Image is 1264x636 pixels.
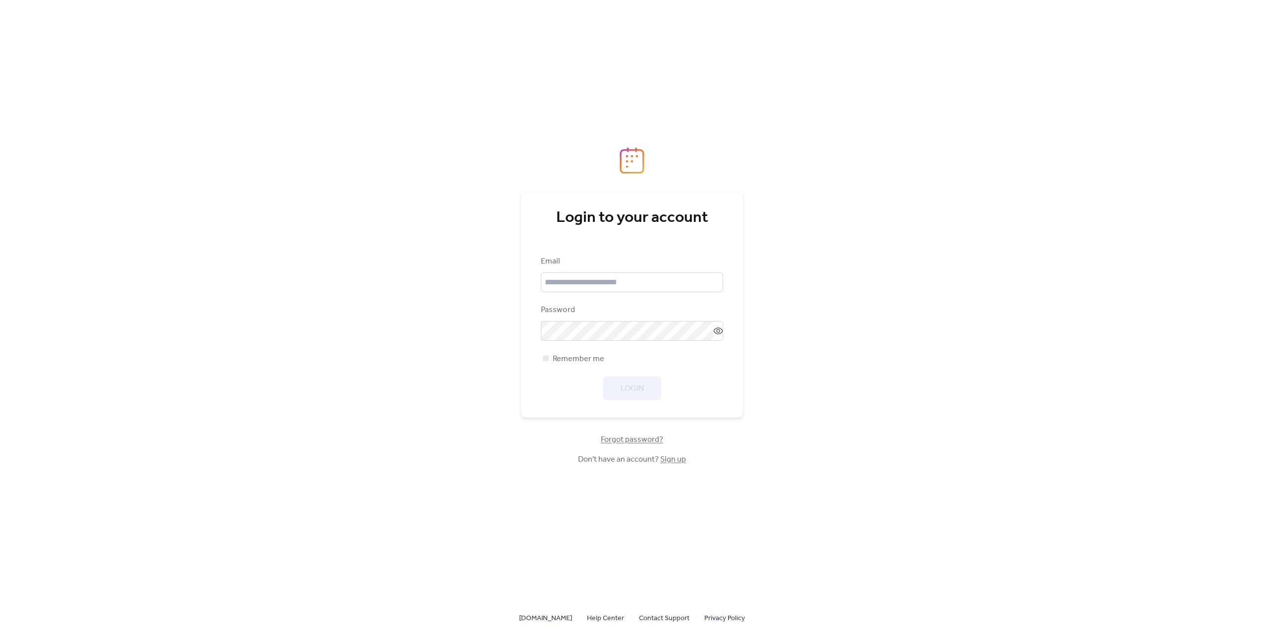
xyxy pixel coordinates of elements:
[519,613,572,625] span: [DOMAIN_NAME]
[704,613,745,625] span: Privacy Policy
[601,434,663,446] span: Forgot password?
[553,353,604,365] span: Remember me
[704,612,745,624] a: Privacy Policy
[519,612,572,624] a: [DOMAIN_NAME]
[620,147,644,174] img: logo
[660,452,686,467] a: Sign up
[639,613,689,625] span: Contact Support
[541,208,723,228] div: Login to your account
[578,454,686,466] span: Don't have an account?
[541,256,721,267] div: Email
[541,304,721,316] div: Password
[639,612,689,624] a: Contact Support
[587,613,624,625] span: Help Center
[601,437,663,442] a: Forgot password?
[587,612,624,624] a: Help Center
